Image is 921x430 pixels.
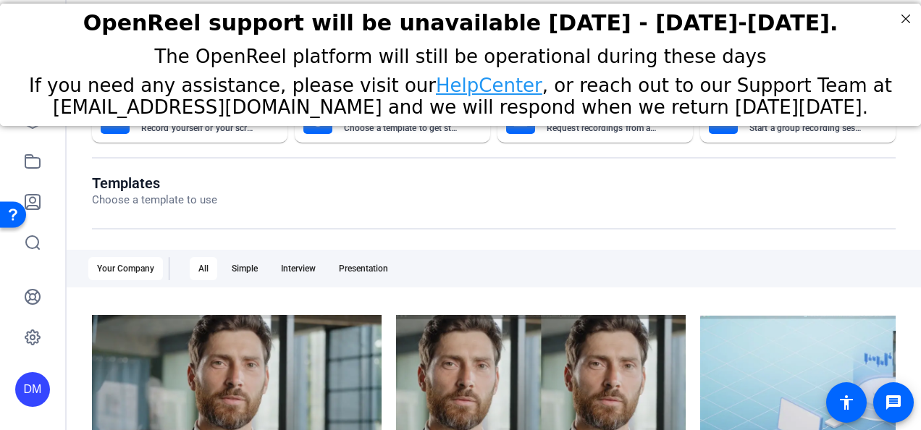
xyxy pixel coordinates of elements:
mat-card-subtitle: Choose a template to get started [344,124,458,132]
mat-card-subtitle: Record yourself or your screen [141,124,256,132]
span: The OpenReel platform will still be operational during these days [154,42,766,64]
div: Close Step [896,6,915,25]
mat-icon: message [885,394,902,411]
mat-icon: accessibility [838,394,855,411]
a: HelpCenter [436,71,542,93]
div: Simple [223,257,266,280]
div: Presentation [330,257,397,280]
div: Interview [272,257,324,280]
div: DM [15,372,50,407]
h2: OpenReel support will be unavailable Thursday - Friday, October 16th-17th. [18,7,903,32]
span: If you need any assistance, please visit our , or reach out to our Support Team at [EMAIL_ADDRESS... [29,71,892,114]
p: Choose a template to use [92,192,217,208]
div: Your Company [88,257,163,280]
h1: Templates [92,174,217,192]
mat-card-subtitle: Start a group recording session [749,124,864,132]
mat-card-subtitle: Request recordings from anyone, anywhere [547,124,661,132]
div: All [190,257,217,280]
